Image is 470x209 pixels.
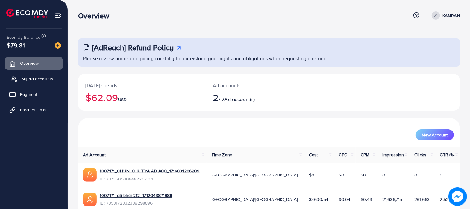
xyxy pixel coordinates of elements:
p: KAMRAN [442,12,460,19]
span: Time Zone [212,152,232,158]
span: 2 [213,90,219,104]
a: 1007171_ali bhai 212_1712043871986 [100,192,172,198]
span: Payment [20,91,37,97]
a: Payment [5,88,63,100]
a: Overview [5,57,63,69]
p: [DATE] spends [85,82,198,89]
a: My ad accounts [5,73,63,85]
span: USD [118,96,127,103]
span: 0 [440,172,443,178]
img: logo [6,9,48,18]
img: image [55,42,61,49]
span: ID: 7353172332338298896 [100,200,172,206]
img: ic-ads-acc.e4c84228.svg [83,168,97,182]
span: $0 [339,172,344,178]
a: 1007171_CHUNI CHUTIYA AD ACC_1716801286209 [100,168,200,174]
span: [GEOGRAPHIC_DATA]/[GEOGRAPHIC_DATA] [212,172,298,178]
span: $0 [361,172,366,178]
a: KAMRAN [429,11,460,20]
img: image [449,188,466,205]
h3: Overview [78,11,114,20]
span: Ad Account [83,152,106,158]
h3: [AdReach] Refund Policy [92,43,174,52]
span: ID: 7373605308482207761 [100,176,200,182]
span: 261,663 [414,196,430,202]
span: 21,636,715 [382,196,402,202]
h2: / 2 [213,91,294,103]
span: New Account [422,133,448,137]
h2: $62.09 [85,91,198,103]
span: Clicks [414,152,426,158]
span: CPM [361,152,369,158]
span: Impression [382,152,404,158]
button: New Account [416,129,454,140]
p: Ad accounts [213,82,294,89]
img: ic-ads-acc.e4c84228.svg [83,193,97,206]
span: Overview [20,60,39,66]
span: $0 [309,172,314,178]
span: Product Links [20,107,47,113]
span: $0.04 [339,196,351,202]
span: My ad accounts [21,76,53,82]
span: Cost [309,152,318,158]
span: 2.52 [440,196,449,202]
p: Please review our refund policy carefully to understand your rights and obligations when requesti... [83,55,456,62]
span: [GEOGRAPHIC_DATA]/[GEOGRAPHIC_DATA] [212,196,298,202]
span: $0.43 [361,196,372,202]
span: Ecomdy Balance [7,34,40,40]
span: CPC [339,152,347,158]
span: 0 [414,172,417,178]
a: Product Links [5,104,63,116]
img: menu [55,12,62,19]
span: $4600.54 [309,196,328,202]
span: $79.81 [7,41,25,50]
span: Ad account(s) [225,96,255,103]
span: 0 [382,172,385,178]
span: CTR (%) [440,152,455,158]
